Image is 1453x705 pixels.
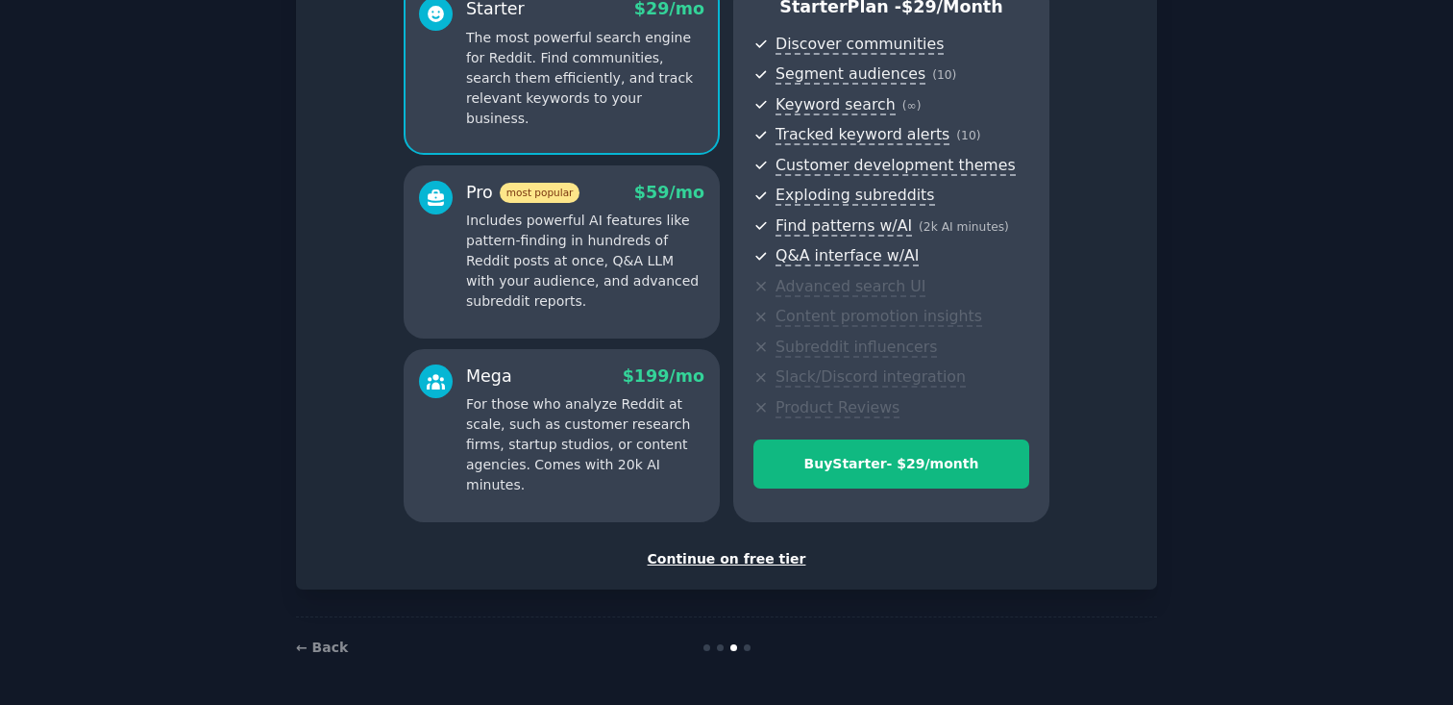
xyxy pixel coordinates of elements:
[466,365,512,389] div: Mega
[776,216,912,237] span: Find patterns w/AI
[776,246,919,266] span: Q&A interface w/AI
[776,307,982,327] span: Content promotion insights
[776,156,1016,176] span: Customer development themes
[776,277,925,297] span: Advanced search UI
[776,338,937,358] span: Subreddit influencers
[753,440,1029,489] button: BuyStarter- $29/month
[776,367,966,388] span: Slack/Discord integration
[776,35,944,55] span: Discover communities
[776,398,899,418] span: Product Reviews
[634,183,704,202] span: $ 59 /mo
[932,68,956,82] span: ( 10 )
[316,549,1137,569] div: Continue on free tier
[919,220,1009,234] span: ( 2k AI minutes )
[776,125,949,145] span: Tracked keyword alerts
[956,129,980,142] span: ( 10 )
[776,95,896,115] span: Keyword search
[466,211,704,312] p: Includes powerful AI features like pattern-finding in hundreds of Reddit posts at once, Q&A LLM w...
[296,640,348,655] a: ← Back
[466,394,704,495] p: For those who analyze Reddit at scale, such as customer research firms, startup studios, or conte...
[776,64,925,85] span: Segment audiences
[776,186,934,206] span: Exploding subreddits
[902,99,922,113] span: ( ∞ )
[500,183,580,203] span: most popular
[623,366,704,386] span: $ 199 /mo
[466,181,579,205] div: Pro
[754,454,1028,474] div: Buy Starter - $ 29 /month
[466,28,704,129] p: The most powerful search engine for Reddit. Find communities, search them efficiently, and track ...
